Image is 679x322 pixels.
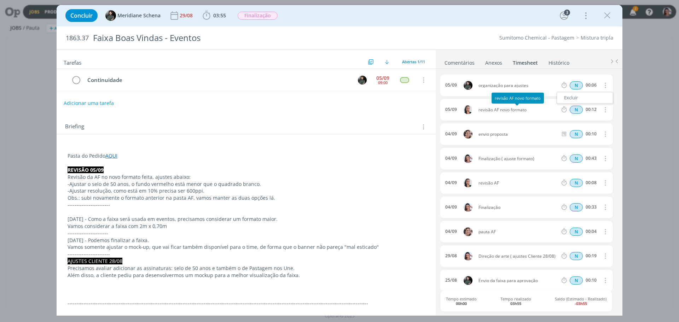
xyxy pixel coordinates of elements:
button: M [357,75,367,85]
span: Saldo (Estimado - Realizado) [555,297,607,306]
p: -Ajustar o selo de 50 anos, o fundo vermelho está menor que o quadrado branco. [68,181,425,188]
img: M [464,81,472,90]
div: Horas normais [570,252,583,260]
div: revisão AF novo formato [492,93,544,104]
img: M [358,76,367,84]
span: N [570,154,583,163]
span: revisão AF [476,181,560,185]
div: Anexos [485,59,502,66]
div: 29/08 [180,13,194,18]
div: 00:43 [586,156,597,161]
div: 04/09 [445,229,457,234]
div: 04/09 [445,131,457,136]
span: Envio da faixa para aprovação [476,279,560,283]
img: N [464,154,472,163]
div: 3 [564,10,570,16]
span: organização para ajustes [476,83,560,88]
span: N [570,179,583,187]
span: Finalização ( ajuste formato) [476,157,560,161]
span: 1863.37 [66,34,89,42]
div: 25/08 [445,278,457,283]
p: Precisamos avaliar adicionar as assinaturas: selo de 50 anos e também o de Pastagem nos Une. [68,265,425,272]
span: revisão AF novo formato [476,108,560,112]
p: [DATE] - Podemos finalizar a faixa. [68,237,425,244]
img: N [464,203,472,212]
img: M [464,276,472,285]
div: Faixa Boas Vindas - Eventos [90,29,382,47]
span: Tempo estimado [446,297,477,306]
button: 03:55 [201,10,228,21]
div: Horas normais [570,228,583,236]
p: ------------------------ [68,251,425,258]
div: 05/09 [445,83,457,88]
div: 00:06 [586,83,597,88]
img: C [464,178,472,187]
span: N [570,203,583,211]
a: Histórico [548,56,570,66]
span: N [570,252,583,260]
div: 09:00 [378,81,388,84]
b: -03h55 [575,301,587,306]
div: Horas normais [570,154,583,163]
div: 05/09 [445,107,457,112]
div: Horas normais [570,276,583,285]
div: 05/09 [376,76,389,81]
p: Revisão da AF no novo formato feita, ajustes abaixo: [68,174,425,181]
button: Adicionar uma tarefa [63,97,114,110]
span: Finalização [238,12,278,20]
p: -Ajustar resolução, como está em 10% precisa ser 600ppi. [68,187,425,194]
div: Horas normais [570,203,583,211]
img: C [464,105,472,114]
span: pauta AF [476,230,560,234]
p: -------------------------------------------------------------------------------------------------... [68,300,425,307]
button: 3 [558,10,570,21]
span: N [570,106,583,114]
a: Mistura tripla [581,34,613,41]
img: A [464,130,472,139]
b: 03h55 [510,301,521,306]
div: Horas normais [570,179,583,187]
div: 00:19 [586,253,597,258]
span: Tempo realizado [500,297,531,306]
b: 00h00 [456,301,467,306]
span: N [570,130,583,138]
span: 03:55 [213,12,226,19]
img: A [464,227,472,236]
span: Concluir [70,13,93,18]
p: ----------------------- [68,230,425,237]
div: 04/09 [445,205,457,210]
div: 00:10 [586,131,597,136]
p: Pasta do Pedido [68,152,425,159]
span: Meridiane Schena [117,13,161,18]
strong: REVISÃO 05/09 [68,166,104,173]
a: Excluir [557,92,613,104]
div: 00:04 [586,229,597,234]
span: Tarefas [64,58,81,66]
p: Obs.: subi novamente o formato anterior na pasta AF, vamos manter as duas opções lá. [68,194,425,201]
div: Horas normais [570,81,583,89]
p: [DATE] - Como a faixa será usada em eventos, precisamos considerar um formato maior. [68,216,425,223]
a: Sumitomo Chemical - Pastagem [499,34,574,41]
span: N [570,81,583,89]
div: 00:12 [586,107,597,112]
img: N [464,252,472,260]
span: envio proposta [476,132,560,136]
p: Vamos considerar a faixa com 2m x 0,70m [68,223,425,230]
div: 00:10 [586,278,597,283]
span: N [570,276,583,285]
button: Finalização [237,11,278,20]
button: MMeridiane Schena [105,10,161,21]
span: Direção de arte ( ajustes Cliente 28/08) [476,254,560,258]
p: ------------------------ [68,201,425,209]
span: N [570,228,583,236]
span: Finalização [476,205,560,210]
div: Continuidade [84,76,351,84]
div: Horas normais [570,130,583,138]
img: arrow-down.svg [385,60,389,64]
button: Concluir [65,9,98,22]
div: 04/09 [445,156,457,161]
span: Briefing [65,122,84,131]
span: Abertas 1/11 [402,59,425,64]
div: 04/09 [445,180,457,185]
div: Horas normais [570,106,583,114]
